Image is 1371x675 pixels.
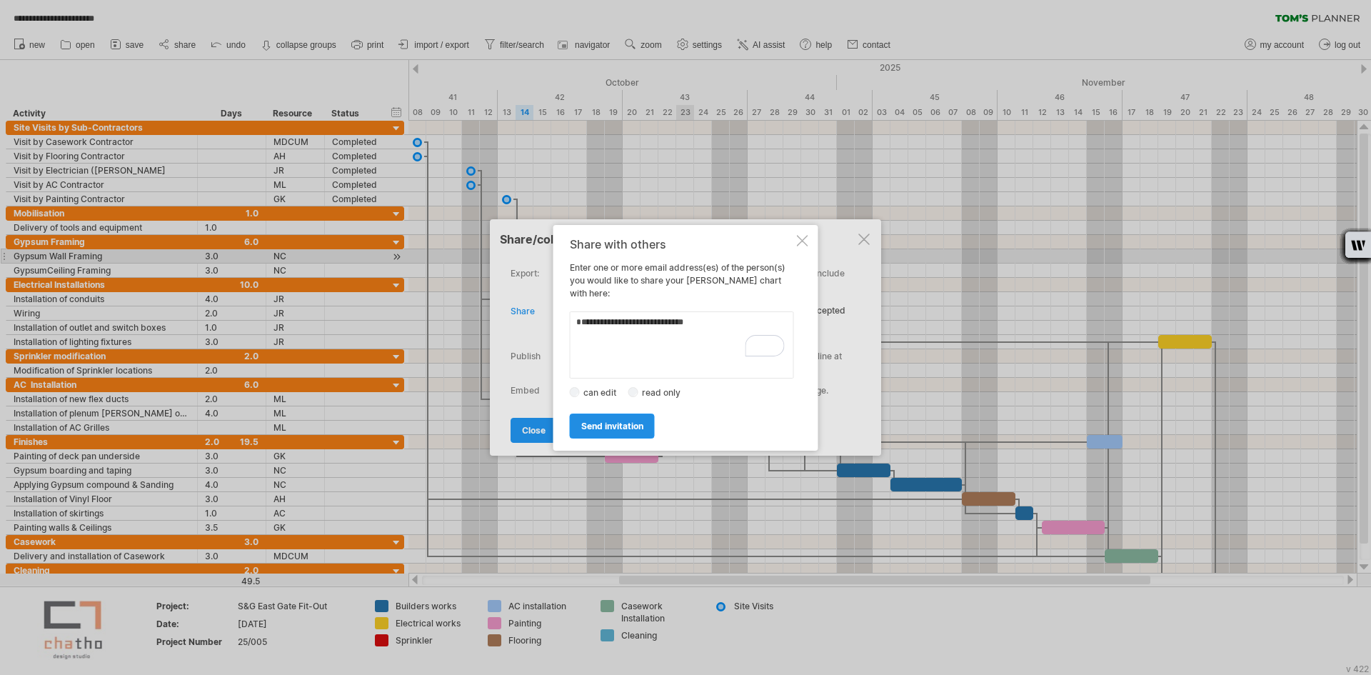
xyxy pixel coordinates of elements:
a: send invitation [570,414,655,439]
span: send invitation [581,421,643,431]
div: Enter one or more email address(es) of the person(s) you would like to share your [PERSON_NAME] c... [570,238,794,438]
label: read only [638,387,693,398]
textarea: To enrich screen reader interactions, please activate Accessibility in Grammarly extension settings [570,311,794,379]
label: can edit [580,387,628,398]
div: Share with others [570,238,794,251]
